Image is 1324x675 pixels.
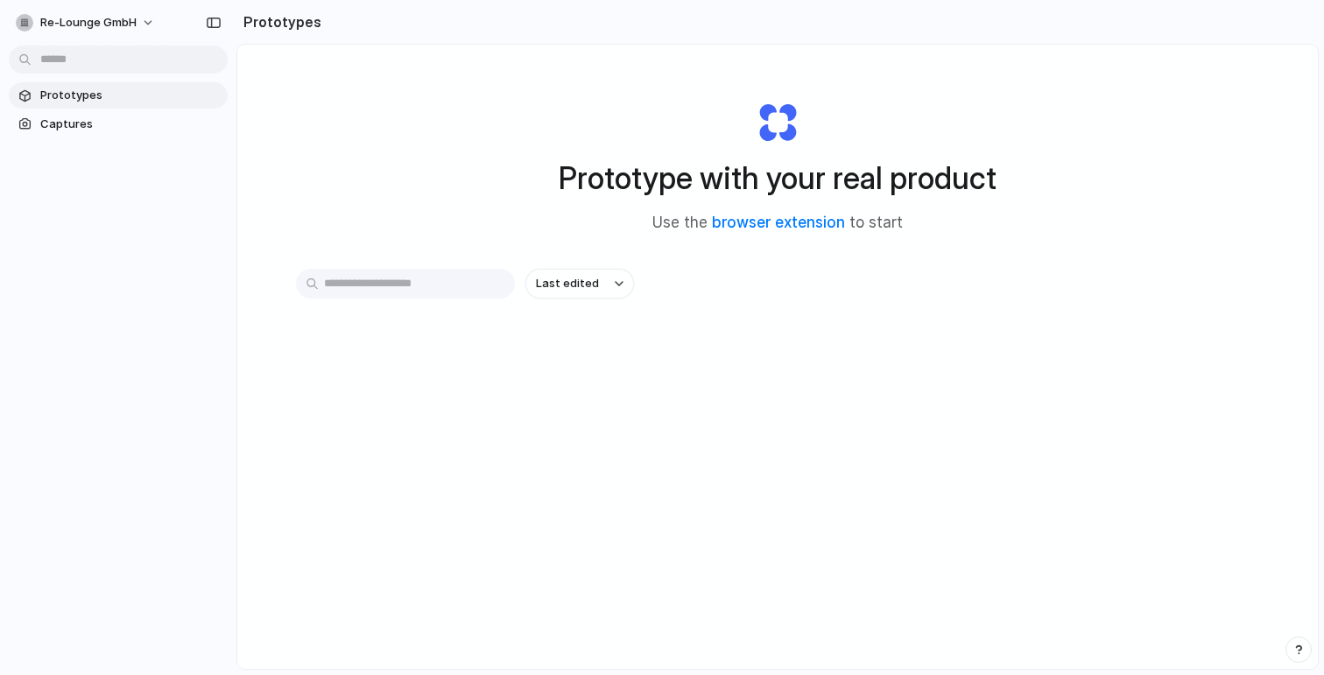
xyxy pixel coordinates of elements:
[712,214,845,231] a: browser extension
[9,9,164,37] button: re-lounge GmbH
[652,212,903,235] span: Use the to start
[40,14,137,32] span: re-lounge GmbH
[525,269,634,299] button: Last edited
[40,87,221,104] span: Prototypes
[559,155,997,201] h1: Prototype with your real product
[9,111,228,137] a: Captures
[9,82,228,109] a: Prototypes
[40,116,221,133] span: Captures
[536,275,599,292] span: Last edited
[236,11,321,32] h2: Prototypes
